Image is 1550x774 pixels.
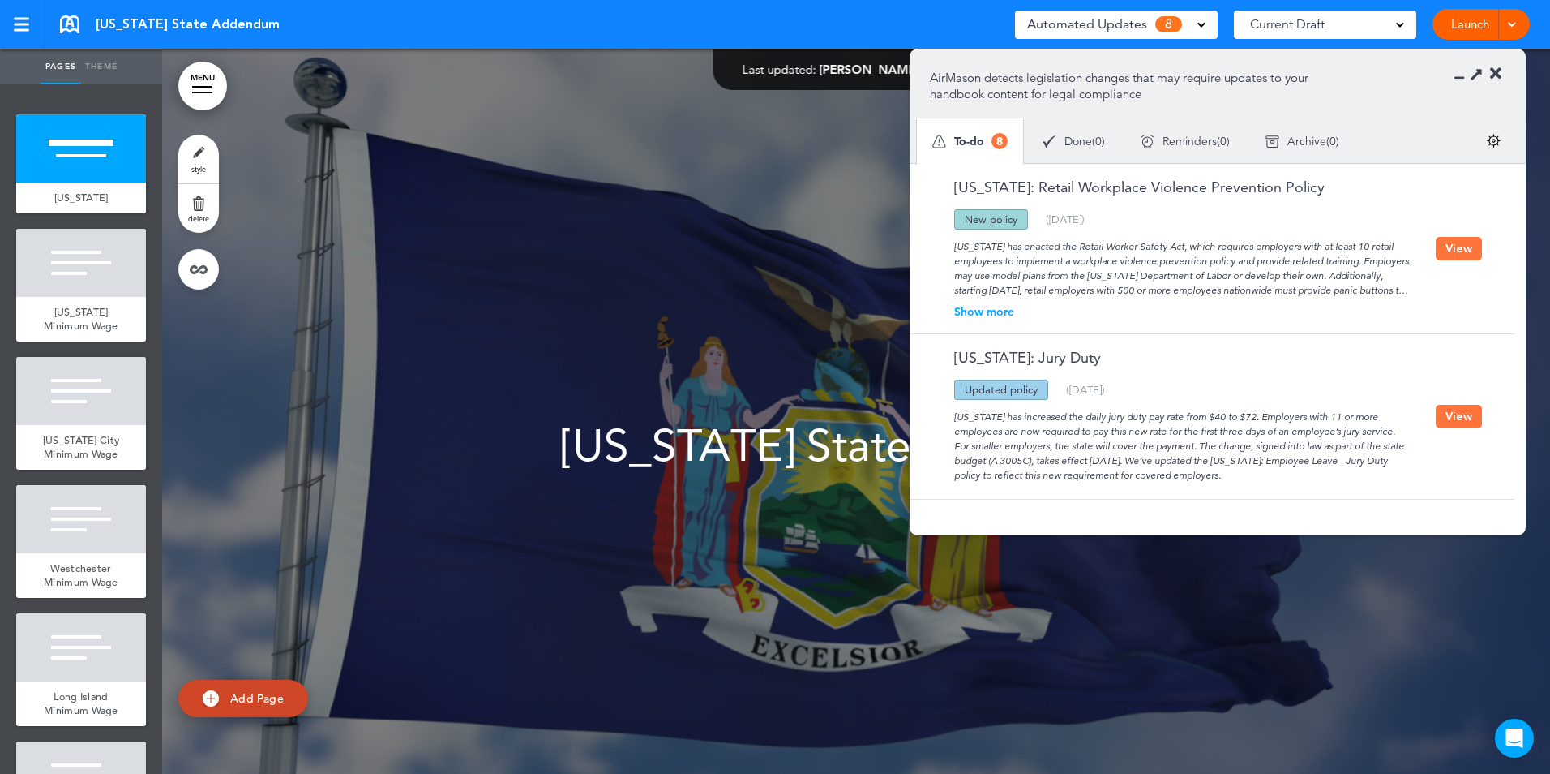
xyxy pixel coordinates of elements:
[743,63,970,75] div: —
[1248,120,1357,163] div: ( )
[44,305,118,333] span: [US_STATE] Minimum Wage
[1027,13,1147,36] span: Automated Updates
[930,516,1436,545] a: [US_STATE]: Equal Employment Opportunity and Anti-Discrimination Policy
[954,135,984,147] span: To-do
[178,184,219,233] a: delete
[44,561,118,590] span: Westchester Minimum Wage
[1287,135,1326,147] span: Archive
[930,230,1436,298] div: [US_STATE] has enacted the Retail Worker Safety Act, which requires employers with at least 10 re...
[44,690,118,718] span: Long Island Minimum Wage
[930,350,1101,365] a: [US_STATE]: Jury Duty
[178,680,308,718] a: Add Page
[930,70,1333,102] p: AirMason detects legislation changes that may require updates to your handbook content for legal ...
[932,135,946,148] img: apu_icons_todo.svg
[1445,9,1496,40] a: Launch
[178,62,227,110] a: MENU
[1329,135,1336,147] span: 0
[1436,405,1482,428] button: View
[930,400,1436,483] div: [US_STATE] has increased the daily jury duty pay rate from $40 to $72. Employers with 11 or more ...
[1250,13,1325,36] span: Current Draft
[561,419,1151,472] span: [US_STATE] State Addendum
[41,49,81,84] a: Pages
[930,180,1325,195] a: [US_STATE]: Retail Workplace Violence Prevention Policy
[1046,214,1085,225] div: ( )
[43,433,120,462] span: [US_STATE] City Minimum Wage
[203,690,219,707] img: add.svg
[96,15,280,33] span: [US_STATE] State Addendum
[178,135,219,183] a: style
[1025,120,1123,163] div: ( )
[1141,135,1154,148] img: apu_icons_remind.svg
[16,297,146,342] a: [US_STATE] Minimum Wage
[16,682,146,726] a: Long Island Minimum Wage
[1123,120,1248,163] div: ( )
[16,553,146,598] a: Westchester Minimum Wage
[991,133,1008,149] span: 8
[1064,135,1092,147] span: Done
[1436,237,1482,260] button: View
[230,691,284,706] span: Add Page
[1220,135,1227,147] span: 0
[1162,135,1217,147] span: Reminders
[1495,719,1534,758] div: Open Intercom Messenger
[81,49,122,84] a: Theme
[16,183,146,213] a: [US_STATE]
[1095,135,1102,147] span: 0
[191,164,206,174] span: style
[743,62,816,77] span: Last updated:
[954,209,1028,230] div: New policy
[16,425,146,470] a: [US_STATE] City Minimum Wage
[1069,383,1102,396] span: [DATE]
[1487,134,1501,148] img: settings.svg
[54,191,109,204] span: [US_STATE]
[1043,135,1056,148] img: apu_icons_done.svg
[1155,16,1182,32] span: 8
[954,380,1048,400] div: Updated policy
[820,62,919,77] span: [PERSON_NAME]
[1049,213,1081,226] span: [DATE]
[930,306,1436,317] div: Show more
[188,213,209,223] span: delete
[1265,135,1279,148] img: apu_icons_archive.svg
[1066,385,1105,395] div: ( )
